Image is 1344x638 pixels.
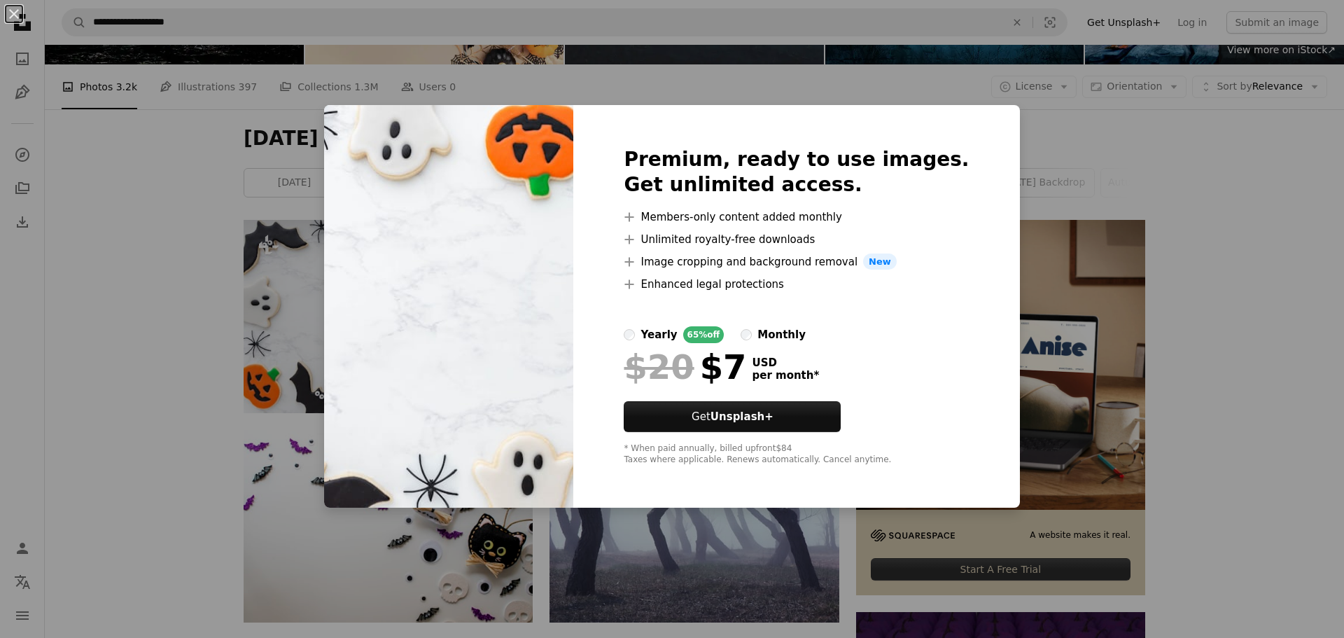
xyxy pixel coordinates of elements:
[624,349,746,385] div: $7
[624,254,969,270] li: Image cropping and background removal
[752,369,819,382] span: per month *
[624,443,969,466] div: * When paid annually, billed upfront $84 Taxes where applicable. Renews automatically. Cancel any...
[683,326,724,343] div: 65% off
[752,356,819,369] span: USD
[624,231,969,248] li: Unlimited royalty-free downloads
[624,209,969,226] li: Members-only content added monthly
[640,326,677,343] div: yearly
[624,349,694,385] span: $20
[624,329,635,340] input: yearly65%off
[757,326,806,343] div: monthly
[324,105,573,508] img: premium_photo-1663840243055-535e20f4056f
[710,410,773,423] strong: Unsplash+
[741,329,752,340] input: monthly
[624,401,841,432] button: GetUnsplash+
[624,276,969,293] li: Enhanced legal protections
[624,147,969,197] h2: Premium, ready to use images. Get unlimited access.
[863,254,897,270] span: New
